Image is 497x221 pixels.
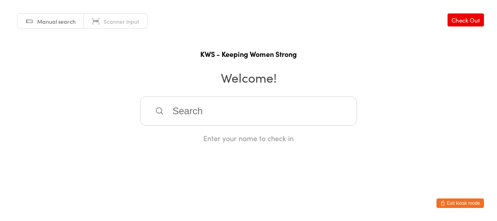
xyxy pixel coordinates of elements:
a: Check Out [448,13,484,26]
span: Manual search [37,17,76,25]
button: Exit kiosk mode [436,198,484,208]
div: Enter your name to check in [140,133,357,143]
h1: KWS - Keeping Women Strong [8,49,489,59]
h2: Welcome! [8,68,489,86]
span: Scanner input [104,17,139,25]
input: Search [140,96,357,126]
